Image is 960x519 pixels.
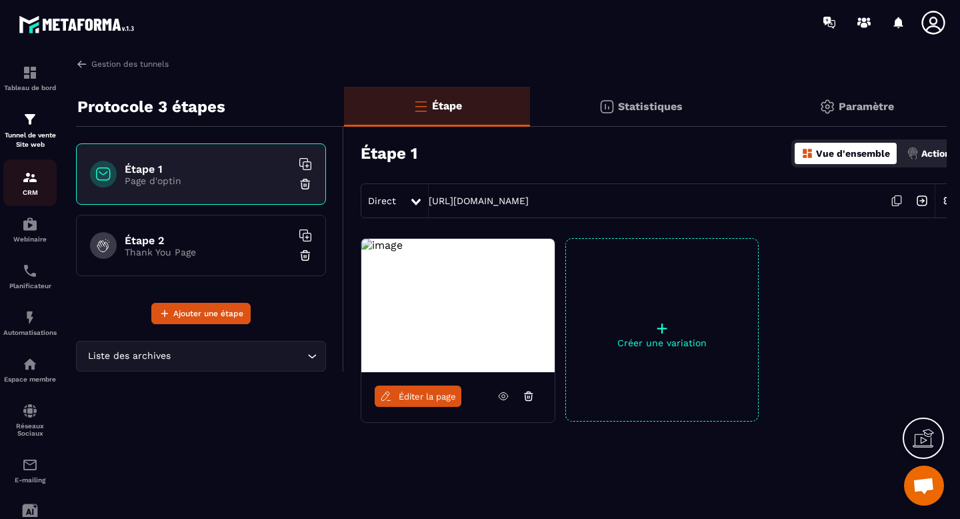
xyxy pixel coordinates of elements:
[566,319,758,338] p: +
[816,148,890,159] p: Vue d'ensemble
[299,249,312,262] img: trash
[3,206,57,253] a: automationsautomationsWebinaire
[22,263,38,279] img: scheduler
[3,300,57,346] a: automationsautomationsAutomatisations
[3,329,57,336] p: Automatisations
[368,195,396,206] span: Direct
[3,253,57,300] a: schedulerschedulerPlanificateur
[599,99,615,115] img: stats.20deebd0.svg
[3,346,57,393] a: automationsautomationsEspace membre
[3,393,57,447] a: social-networksocial-networkRéseaux Sociaux
[22,65,38,81] img: formation
[819,99,835,115] img: setting-gr.5f69749f.svg
[361,239,403,251] img: image
[76,58,88,70] img: arrow
[399,392,456,402] span: Éditer la page
[3,447,57,494] a: emailemailE-mailing
[299,177,312,191] img: trash
[22,169,38,185] img: formation
[22,457,38,473] img: email
[3,476,57,484] p: E-mailing
[3,84,57,91] p: Tableau de bord
[3,422,57,437] p: Réseaux Sociaux
[3,159,57,206] a: formationformationCRM
[921,148,955,159] p: Actions
[375,386,461,407] a: Éditer la page
[618,100,683,113] p: Statistiques
[566,338,758,348] p: Créer une variation
[839,100,894,113] p: Paramètre
[3,376,57,383] p: Espace membre
[76,58,169,70] a: Gestion des tunnels
[22,216,38,232] img: automations
[22,356,38,372] img: automations
[3,131,57,149] p: Tunnel de vente Site web
[429,195,529,206] a: [URL][DOMAIN_NAME]
[3,189,57,196] p: CRM
[801,147,813,159] img: dashboard-orange.40269519.svg
[904,466,944,506] div: Ouvrir le chat
[76,341,326,372] div: Search for option
[125,247,291,257] p: Thank You Page
[85,349,173,364] span: Liste des archives
[125,234,291,247] h6: Étape 2
[77,93,225,120] p: Protocole 3 étapes
[909,188,935,213] img: arrow-next.bcc2205e.svg
[125,175,291,186] p: Page d'optin
[19,12,139,37] img: logo
[125,163,291,175] h6: Étape 1
[173,307,243,320] span: Ajouter une étape
[22,310,38,326] img: automations
[151,303,251,324] button: Ajouter une étape
[22,403,38,419] img: social-network
[3,235,57,243] p: Webinaire
[413,98,429,114] img: bars-o.4a397970.svg
[173,349,304,364] input: Search for option
[432,99,462,112] p: Étape
[361,144,417,163] h3: Étape 1
[22,111,38,127] img: formation
[907,147,919,159] img: actions.d6e523a2.png
[3,101,57,159] a: formationformationTunnel de vente Site web
[3,282,57,290] p: Planificateur
[3,55,57,101] a: formationformationTableau de bord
